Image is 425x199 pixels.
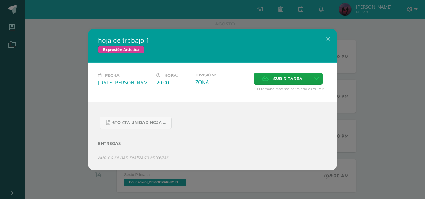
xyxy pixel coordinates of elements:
div: 20:00 [156,79,190,86]
span: 6to 4ta unidad hoja de trabajo expresion.pdf [112,120,168,125]
div: ZONA [195,79,249,86]
span: Subir tarea [273,73,302,84]
label: División: [195,73,249,77]
button: Close (Esc) [319,29,337,50]
h2: hoja de trabajo 1 [98,36,327,45]
span: Expresión Artística [98,46,144,53]
span: Fecha: [105,73,120,78]
label: Entregas [98,141,327,146]
a: 6to 4ta unidad hoja de trabajo expresion.pdf [100,117,172,129]
span: * El tamaño máximo permitido es 50 MB [254,86,327,92]
i: Aún no se han realizado entregas [98,154,168,160]
span: Hora: [164,73,178,78]
div: [DATE][PERSON_NAME] [98,79,152,86]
